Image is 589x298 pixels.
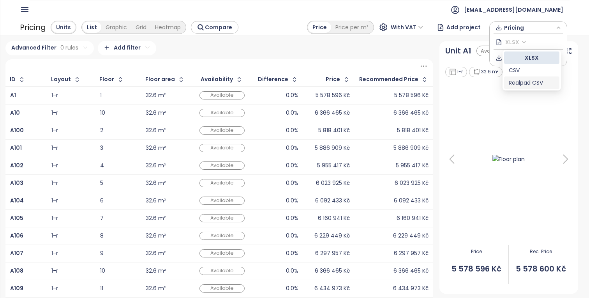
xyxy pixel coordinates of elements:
[10,216,23,221] a: A105
[286,128,298,133] div: 0.0%
[146,251,166,256] div: 32.6 m²
[10,77,16,82] div: ID
[51,286,58,291] div: 1-r
[51,145,58,151] div: 1-r
[146,181,166,186] div: 32.6 m²
[286,216,298,221] div: 0.0%
[394,251,429,256] div: 6 297 957 Kč
[10,93,16,98] a: A1
[52,22,75,33] div: Units
[51,268,58,273] div: 1-r
[100,145,136,151] div: 3
[393,286,429,291] div: 6 434 973 Kč
[100,128,136,133] div: 2
[315,198,350,203] div: 6 092 433 Kč
[315,145,350,151] div: 5 886 909 Kč
[464,0,563,19] span: [EMAIL_ADDRESS][DOMAIN_NAME]
[394,198,429,203] div: 6 092 433 Kč
[10,232,23,239] b: A106
[199,144,245,152] div: Available
[146,110,166,115] div: 32.6 m²
[51,163,58,168] div: 1-r
[146,93,166,98] div: 32.6 m²
[100,163,136,168] div: 4
[51,110,58,115] div: 1-r
[10,163,23,168] a: A102
[494,22,563,34] div: button
[199,214,245,222] div: Available
[10,179,23,187] b: A103
[10,91,16,99] b: A1
[286,268,298,273] div: 0.0%
[286,145,298,151] div: 0.0%
[509,66,555,74] div: CSV
[258,77,288,82] div: Difference
[509,263,573,275] span: 5 578 600 Kč
[10,268,23,273] a: A108
[99,77,114,82] div: Floor
[326,77,340,82] div: Price
[10,110,20,115] a: A10
[51,216,58,221] div: 1-r
[51,77,71,82] div: Layout
[504,51,559,64] div: XLSX
[5,41,94,55] div: Advanced Filter
[286,286,298,291] div: 0.0%
[10,126,24,134] b: A100
[51,93,58,98] div: 1-r
[191,21,238,34] button: Compare
[83,22,101,33] div: List
[446,20,481,34] span: Add project
[10,197,24,204] b: A104
[51,233,58,238] div: 1-r
[315,110,350,115] div: 6 366 465 Kč
[98,41,156,55] div: Add filter
[393,233,429,238] div: 6 229 449 Kč
[445,45,471,57] div: Unit A1
[100,268,136,273] div: 10
[146,286,166,291] div: 32.6 m²
[100,110,136,115] div: 10
[100,286,136,291] div: 11
[100,181,136,186] div: 5
[146,216,166,221] div: 32.6 m²
[391,21,423,33] span: With VAT
[100,198,136,203] div: 6
[314,286,350,291] div: 6 434 973 Kč
[314,233,350,238] div: 6 229 449 Kč
[199,249,245,257] div: Available
[100,216,136,221] div: 7
[286,93,298,98] div: 0.0%
[51,198,58,203] div: 1-r
[20,20,46,34] div: Pricing
[151,22,185,33] div: Heatmap
[10,249,23,257] b: A107
[100,233,136,238] div: 8
[10,286,23,291] a: A109
[397,128,429,133] div: 5 818 401 Kč
[444,263,508,275] span: 5 578 596 Kč
[10,128,24,133] a: A100
[10,161,23,169] b: A102
[199,232,245,240] div: Available
[393,110,429,115] div: 6 366 465 Kč
[100,251,136,256] div: 9
[51,128,58,133] div: 1-r
[394,93,429,98] div: 5 578 596 Kč
[484,153,533,166] img: Floor plan
[100,93,136,98] div: 1
[509,53,555,62] div: XLSX
[359,77,418,82] div: Recommended Price
[199,284,245,293] div: Available
[331,22,373,33] div: Price per m²
[199,179,245,187] div: Available
[101,22,131,33] div: Graphic
[395,181,429,186] div: 6 023 925 Kč
[51,251,58,256] div: 1-r
[393,145,429,151] div: 5 886 909 Kč
[51,181,58,186] div: 1-r
[509,248,573,255] span: Rec. Price
[469,67,503,77] div: 32.6 m²
[146,233,166,238] div: 32.6 m²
